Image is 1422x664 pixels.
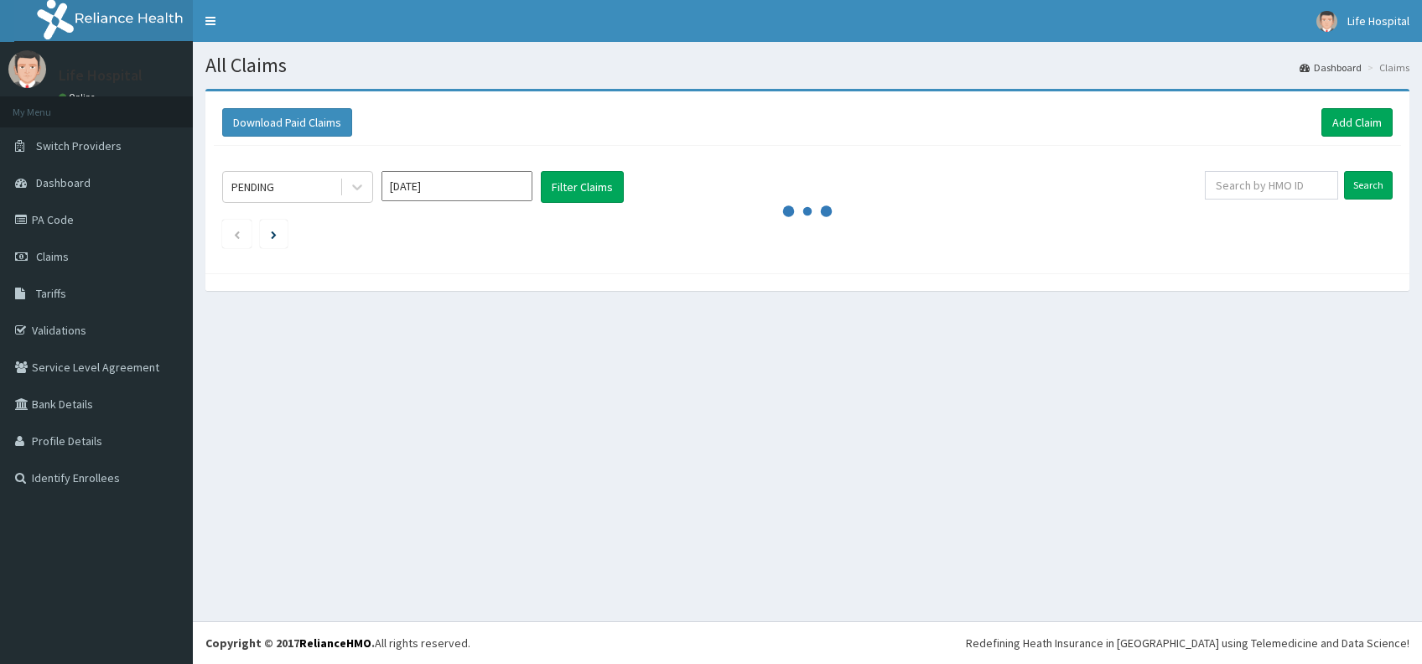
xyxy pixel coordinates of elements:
div: PENDING [231,179,274,195]
div: Redefining Heath Insurance in [GEOGRAPHIC_DATA] using Telemedicine and Data Science! [966,635,1409,651]
a: RelianceHMO [299,635,371,651]
p: Life Hospital [59,68,143,83]
button: Download Paid Claims [222,108,352,137]
a: Previous page [233,226,241,241]
strong: Copyright © 2017 . [205,635,375,651]
img: User Image [8,50,46,88]
input: Select Month and Year [381,171,532,201]
span: Switch Providers [36,138,122,153]
img: User Image [1316,11,1337,32]
input: Search [1344,171,1393,200]
a: Next page [271,226,277,241]
input: Search by HMO ID [1205,171,1338,200]
button: Filter Claims [541,171,624,203]
span: Claims [36,249,69,264]
a: Add Claim [1321,108,1393,137]
footer: All rights reserved. [193,621,1422,664]
span: Dashboard [36,175,91,190]
a: Online [59,91,99,103]
svg: audio-loading [782,186,833,236]
li: Claims [1363,60,1409,75]
a: Dashboard [1300,60,1362,75]
span: Life Hospital [1347,13,1409,29]
h1: All Claims [205,54,1409,76]
span: Tariffs [36,286,66,301]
